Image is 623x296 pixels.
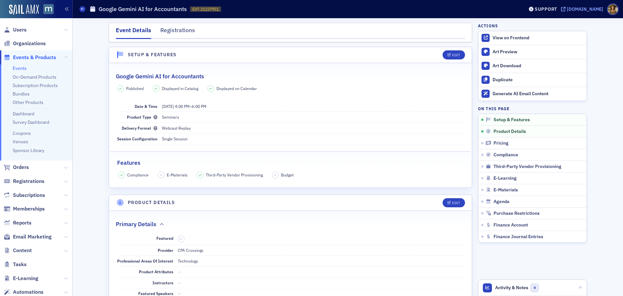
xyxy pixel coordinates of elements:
span: – [180,237,182,241]
span: Compliance [127,172,149,178]
span: Professional Areas Of Interest [117,258,173,264]
h4: Actions [478,23,498,29]
a: Venues [13,139,28,145]
h1: Google Gemini AI for Accountants [99,5,187,13]
div: Duplicate [493,77,583,83]
span: Reports [13,219,31,226]
div: Technology [178,258,198,264]
span: — [178,269,181,274]
span: – [275,173,276,177]
span: CPA Crossings [178,248,203,253]
a: View Homepage [39,4,54,15]
img: SailAMX [9,5,39,15]
span: Subscriptions [13,192,45,199]
span: Finance Account [494,222,528,228]
span: Compliance [494,152,518,158]
a: Survey Dashboard [13,119,49,125]
span: Webcast Replay [162,125,191,131]
a: Automations [4,289,43,296]
span: Third-Party Vendor Provisioning [206,172,263,178]
span: Tasks [13,261,27,268]
time: 4:00 PM [175,104,189,109]
span: Instructors [153,280,173,285]
a: Events [13,65,27,71]
span: — [178,291,181,296]
a: Subscription Products [13,83,58,88]
a: Content [4,247,32,254]
a: Subscriptions [4,192,45,199]
span: Users [13,26,27,33]
span: Orders [13,164,29,171]
h4: Setup & Features [128,51,177,58]
a: Organizations [4,40,46,47]
span: Setup & Features [494,117,530,123]
div: Art Download [493,63,583,69]
h2: Primary Details [116,220,156,228]
span: Budget [281,172,294,178]
a: Orders [4,164,29,171]
span: – [160,173,162,177]
a: Bundles [13,91,30,97]
span: Featured Speakers [138,291,173,296]
a: E-Learning [4,275,38,282]
span: Events & Products [13,54,56,61]
div: Art Preview [493,49,583,55]
a: Art Preview [478,45,587,59]
a: Registrations [4,178,44,185]
h2: Features [117,159,140,167]
span: Product Type [127,114,157,120]
span: [DATE] [162,104,174,109]
span: Third-Party Vendor Provisioning [494,164,561,170]
span: Automations [13,289,43,296]
span: Finance Journal Entries [494,234,543,240]
img: SailAMX [43,4,54,14]
span: E-Materials [494,187,518,193]
span: 0 [531,284,539,292]
span: Provider [158,248,173,253]
span: E-Learning [13,275,38,282]
div: Registrations [160,26,195,38]
a: Art Download [478,59,587,73]
span: Session Configuration [117,136,157,141]
div: View on Frontend [493,35,583,41]
div: Edit [452,53,460,57]
button: Duplicate [478,73,587,87]
span: Featured [156,236,173,241]
h4: Product Details [128,199,175,206]
span: Pricing [494,140,508,146]
div: Generate AI Email Content [493,91,583,97]
a: Other Products [13,99,43,105]
h2: Google Gemini AI for Accountants [116,72,204,81]
a: Coupons [13,130,31,136]
span: Registrations [13,178,44,185]
a: Tasks [4,261,27,268]
span: Organizations [13,40,46,47]
button: [DOMAIN_NAME] [561,7,605,11]
div: Edit [452,201,460,205]
span: Profile [607,4,618,15]
span: E-Materials [167,172,188,178]
span: Content [13,247,32,254]
span: EVT-21227951 [192,6,219,12]
span: Single Session [162,136,188,141]
h4: On this page [478,106,587,111]
span: Displayed on Calendar [216,85,257,91]
span: E-Learning [494,175,517,181]
a: Reports [4,219,31,226]
a: Memberships [4,205,45,212]
a: On-Demand Products [13,74,56,80]
span: Seminars [162,114,179,120]
span: Date & Time [135,104,157,109]
a: View on Frontend [478,31,587,45]
span: – [162,104,206,109]
button: Edit [443,198,465,207]
span: — [178,280,181,285]
a: Dashboard [13,111,34,117]
span: Displayed in Catalog [162,85,198,91]
a: Sponsor Library [13,148,44,153]
span: Purchase Restrictions [494,211,540,216]
a: Users [4,26,27,33]
span: Activity & Notes [495,284,528,291]
button: Generate AI Email Content [478,87,587,101]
